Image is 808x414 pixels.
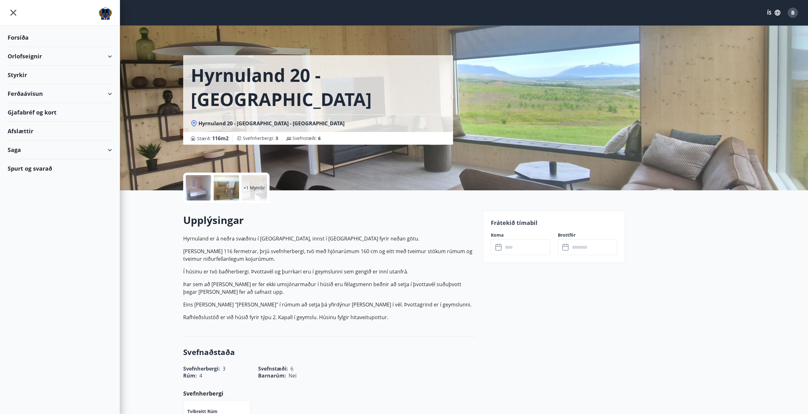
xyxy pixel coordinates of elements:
[183,235,475,242] p: Hyrnuland er á neðra svæðinu í [GEOGRAPHIC_DATA], innst í [GEOGRAPHIC_DATA] fyrir neðan götu.
[183,389,475,398] p: Svefnherbergi
[183,268,475,275] p: Í húsinu er tvö baðherbergi. Þvottavél og þurrkari eru í geymslunni sem gengið er inní utanfrá.
[491,232,550,238] label: Koma
[764,7,784,18] button: ÍS
[785,5,800,20] button: B
[258,372,286,379] span: Barnarúm :
[197,135,229,142] span: Stærð :
[243,135,278,141] span: Svefnherbergi :
[8,122,112,141] div: Afslættir
[183,347,475,358] h3: Svefnaðstaða
[199,372,202,379] span: 4
[318,135,321,141] span: 6
[183,280,475,296] p: Þar sem að [PERSON_NAME] er fer ekki umsjónarmaður í húsið eru félagsmenn beðnir að setja í þvott...
[8,47,112,66] div: Orlofseignir
[491,219,617,227] p: Frátekið tímabil
[183,247,475,263] p: [PERSON_NAME] 116 fermetrar, þrjú svefnherbergi, tvö með hjónarúmum 160 cm og eitt með tveimur st...
[191,63,445,111] h1: Hyrnuland 20 - [GEOGRAPHIC_DATA]
[791,9,795,16] span: B
[212,135,229,142] span: 116 m2
[8,103,112,122] div: Gjafabréf og kort
[558,232,617,238] label: Brottför
[276,135,278,141] span: 3
[183,372,197,379] span: Rúm :
[183,313,475,321] p: Rafhleðslustöð er við húsið fyrir týpu 2. Kapall í geymslu. Húsinu fylgir hitaveitupottur.
[8,7,19,18] button: menu
[8,28,112,47] div: Forsíða
[99,7,112,20] img: union_logo
[292,135,321,141] span: Svefnstæði :
[198,120,344,127] span: Hyrnuland 20 - [GEOGRAPHIC_DATA] - [GEOGRAPHIC_DATA]
[183,301,475,308] p: Eins [PERSON_NAME] "[PERSON_NAME]" í rúmum að setja þá yfirdýnur [PERSON_NAME] í vél. Þvottagrind...
[8,84,112,103] div: Ferðaávísun
[289,372,297,379] span: Nei
[8,141,112,159] div: Saga
[183,213,475,227] h2: Upplýsingar
[8,159,112,178] div: Spurt og svarað
[8,66,112,84] div: Styrkir
[244,185,265,191] p: +1 Myndir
